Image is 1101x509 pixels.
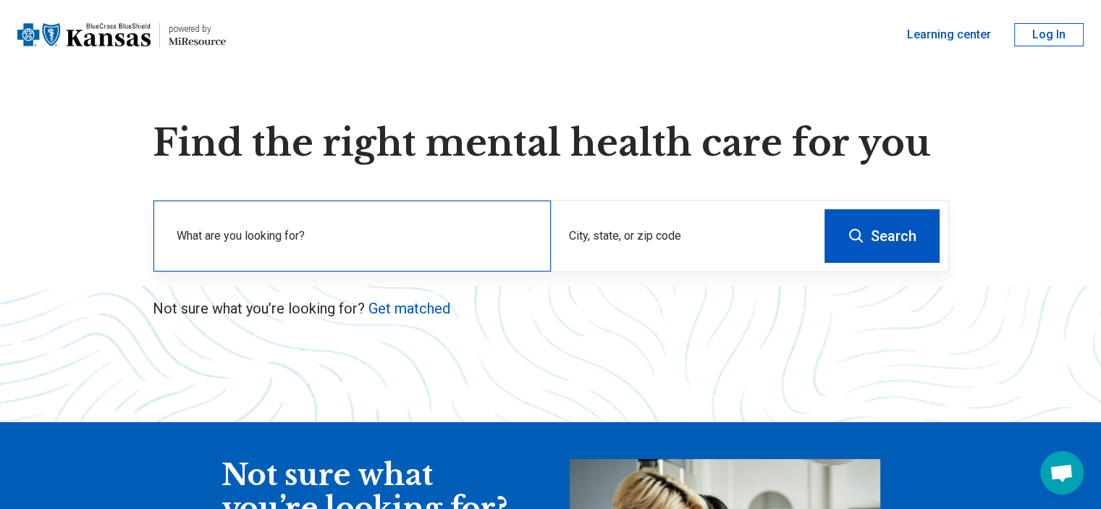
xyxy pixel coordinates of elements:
[824,209,940,263] button: Search
[153,122,949,165] h1: Find the right mental health care for you
[1040,451,1084,495] div: Open chat
[169,22,226,35] div: powered by
[907,26,991,43] a: Learning center
[17,17,226,52] a: Blue Cross Blue Shield Kansaspowered by
[177,227,533,245] label: What are you looking for?
[17,17,151,52] img: Blue Cross Blue Shield Kansas
[153,298,949,319] p: Not sure what you’re looking for?
[368,300,450,317] a: Get matched
[1014,23,1084,46] button: Log In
